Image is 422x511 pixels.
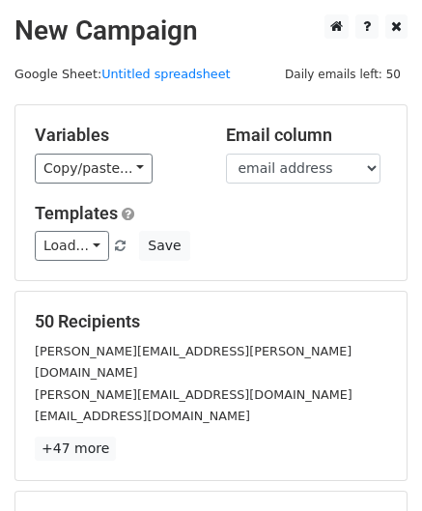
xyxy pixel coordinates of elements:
a: +47 more [35,437,116,461]
span: Daily emails left: 50 [278,64,408,85]
button: Save [139,231,189,261]
h2: New Campaign [14,14,408,47]
a: Untitled spreadsheet [101,67,230,81]
h5: Variables [35,125,197,146]
small: [PERSON_NAME][EMAIL_ADDRESS][DOMAIN_NAME] [35,387,352,402]
small: [EMAIL_ADDRESS][DOMAIN_NAME] [35,409,250,423]
small: [PERSON_NAME][EMAIL_ADDRESS][PERSON_NAME][DOMAIN_NAME] [35,344,352,381]
a: Load... [35,231,109,261]
h5: Email column [226,125,388,146]
a: Copy/paste... [35,154,153,184]
small: Google Sheet: [14,67,231,81]
a: Templates [35,203,118,223]
h5: 50 Recipients [35,311,387,332]
iframe: Chat Widget [325,418,422,511]
a: Daily emails left: 50 [278,67,408,81]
